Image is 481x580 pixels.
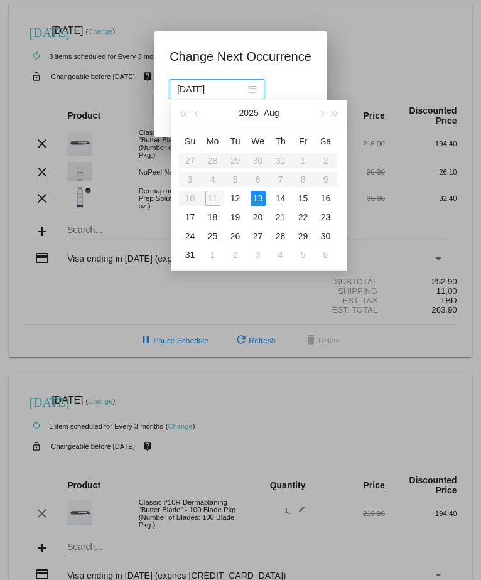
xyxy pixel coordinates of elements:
div: 15 [296,191,311,206]
h1: Change Next Occurrence [170,46,311,67]
td: 8/27/2025 [247,227,269,245]
div: 13 [251,191,266,206]
td: 9/5/2025 [292,245,315,264]
button: 2025 [239,100,259,126]
div: 20 [251,210,266,225]
div: 17 [183,210,198,225]
button: Last year (Control + left) [176,100,190,126]
div: 1 [205,247,220,262]
div: 23 [318,210,333,225]
td: 8/22/2025 [292,208,315,227]
button: Update [170,107,225,129]
button: Aug [264,100,279,126]
td: 8/21/2025 [269,208,292,227]
button: Next month (PageDown) [314,100,328,126]
button: Next year (Control + right) [328,100,342,126]
th: Fri [292,131,315,151]
div: 31 [183,247,198,262]
td: 8/13/2025 [247,189,269,208]
td: 8/29/2025 [292,227,315,245]
td: 9/6/2025 [315,245,337,264]
div: 3 [251,247,266,262]
td: 8/31/2025 [179,245,202,264]
td: 8/19/2025 [224,208,247,227]
div: 21 [273,210,288,225]
td: 8/16/2025 [315,189,337,208]
td: 8/14/2025 [269,189,292,208]
th: Sat [315,131,337,151]
td: 8/26/2025 [224,227,247,245]
td: 9/4/2025 [269,245,292,264]
div: 6 [318,247,333,262]
div: 16 [318,191,333,206]
td: 8/12/2025 [224,189,247,208]
th: Sun [179,131,202,151]
div: 30 [318,228,333,244]
td: 8/18/2025 [202,208,224,227]
td: 8/25/2025 [202,227,224,245]
td: 8/20/2025 [247,208,269,227]
th: Mon [202,131,224,151]
td: 8/23/2025 [315,208,337,227]
div: 18 [205,210,220,225]
div: 26 [228,228,243,244]
th: Tue [224,131,247,151]
th: Wed [247,131,269,151]
div: 12 [228,191,243,206]
div: 28 [273,228,288,244]
td: 9/1/2025 [202,245,224,264]
td: 8/28/2025 [269,227,292,245]
div: 27 [251,228,266,244]
input: Select date [177,82,246,96]
td: 8/24/2025 [179,227,202,245]
div: 29 [296,228,311,244]
div: 4 [273,247,288,262]
div: 19 [228,210,243,225]
td: 9/3/2025 [247,245,269,264]
td: 8/30/2025 [315,227,337,245]
th: Thu [269,131,292,151]
td: 9/2/2025 [224,245,247,264]
button: Previous month (PageUp) [190,100,204,126]
div: 14 [273,191,288,206]
div: 22 [296,210,311,225]
div: 2 [228,247,243,262]
div: 24 [183,228,198,244]
div: 25 [205,228,220,244]
td: 8/15/2025 [292,189,315,208]
div: 5 [296,247,311,262]
td: 8/17/2025 [179,208,202,227]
